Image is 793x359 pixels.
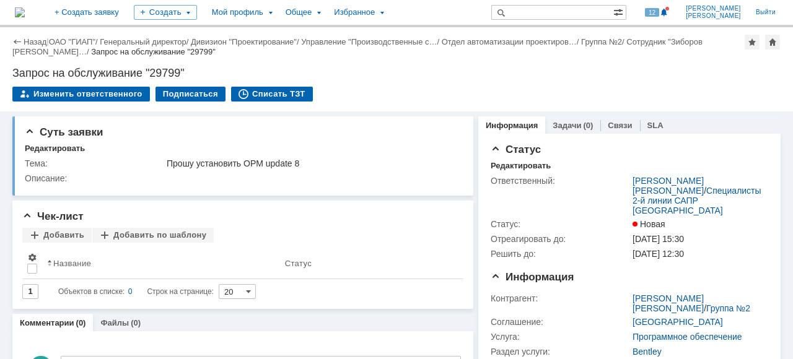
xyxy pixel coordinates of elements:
div: Редактировать [491,161,551,171]
span: [DATE] 15:30 [633,234,684,244]
div: Статус: [491,219,630,229]
a: Генеральный директор [100,37,186,46]
a: Bentley [633,347,662,357]
div: Услуга: [491,332,630,342]
a: [PERSON_NAME] [PERSON_NAME] [633,293,704,313]
a: SLA [647,121,664,130]
div: / [633,176,763,215]
a: Программное обеспечение [633,332,742,342]
div: Название [53,259,91,268]
div: Тема: [25,158,164,168]
span: Настройки [27,253,37,262]
div: Соглашение: [491,317,630,327]
span: Суть заявки [25,126,103,138]
div: 0 [128,284,133,299]
div: Контрагент: [491,293,630,303]
div: Сделать домашней страницей [765,35,780,50]
th: Название [42,248,280,279]
div: (0) [583,121,593,130]
a: Группа №2 [706,303,750,313]
span: Статус [491,144,541,155]
img: logo [15,7,25,17]
a: Информация [486,121,538,130]
a: [GEOGRAPHIC_DATA] [633,317,723,327]
a: ОАО "ГИАП" [49,37,95,46]
div: / [100,37,191,46]
span: Чек-лист [22,210,84,222]
div: / [191,37,301,46]
div: Запрос на обслуживание "29799" [91,47,216,56]
div: Добавить в избранное [745,35,760,50]
div: Прошу установить OPM update 8 [167,158,457,168]
div: / [12,37,703,56]
a: Специалисты 2-й линии САПР [GEOGRAPHIC_DATA] [633,186,761,215]
span: [PERSON_NAME] [686,12,741,20]
div: / [301,37,442,46]
span: Расширенный поиск [613,6,626,17]
a: Комментарии [20,318,74,327]
a: Задачи [553,121,581,130]
span: [PERSON_NAME] [686,5,741,12]
a: Дивизион "Проектирование" [191,37,297,46]
a: Перейти на домашнюю страницу [15,7,25,17]
span: Информация [491,271,574,283]
div: Решить до: [491,249,630,259]
div: (0) [131,318,141,327]
div: Раздел услуги: [491,347,630,357]
span: 12 [645,8,659,17]
div: (0) [76,318,86,327]
div: Описание: [25,173,459,183]
a: Связи [608,121,632,130]
a: Сотрудник "Зиборов [PERSON_NAME]… [12,37,703,56]
span: Объектов в списке: [58,287,125,296]
a: Управление "Производственные с… [301,37,437,46]
div: Статус [285,259,312,268]
a: Группа №2 [581,37,622,46]
th: Статус [280,248,453,279]
div: / [49,37,100,46]
a: Отдел автоматизации проектиров… [442,37,577,46]
a: Файлы [100,318,129,327]
span: [DATE] 12:30 [633,249,684,259]
div: / [442,37,581,46]
a: [PERSON_NAME] [PERSON_NAME] [633,176,704,196]
i: Строк на странице: [58,284,214,299]
div: Отреагировать до: [491,234,630,244]
span: Новая [633,219,665,229]
div: / [581,37,626,46]
div: | [46,37,48,46]
div: Ответственный: [491,176,630,186]
div: Редактировать [25,144,85,154]
div: Создать [134,5,197,20]
a: Назад [24,37,46,46]
div: Запрос на обслуживание "29799" [12,67,781,79]
div: / [633,293,763,313]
